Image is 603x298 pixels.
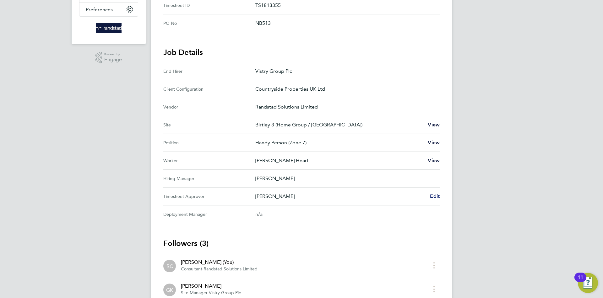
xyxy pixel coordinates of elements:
span: View [428,157,440,163]
div: Timesheet ID [163,2,255,9]
div: Timesheet Approver [163,193,255,200]
div: [PERSON_NAME] [181,282,241,290]
h3: Job Details [163,47,440,57]
div: Rebecca Cahill (You) [163,260,176,272]
p: [PERSON_NAME] [255,175,435,182]
span: · [208,290,209,295]
div: Deployment Manager [163,210,255,218]
p: Vistry Group Plc [255,67,435,75]
div: End Hirer [163,67,255,75]
span: Powered by [104,52,122,57]
p: Randstad Solutions Limited [255,103,435,111]
span: Consultant [181,266,202,272]
button: timesheet menu [428,284,440,294]
p: TS1813355 [255,2,435,9]
p: Handy Person (Zone 7) [255,139,423,146]
div: 11 [578,277,583,285]
a: Powered byEngage [95,52,122,64]
a: View [428,157,440,164]
button: Preferences [79,3,138,16]
span: Preferences [86,7,113,13]
span: RC [166,263,173,269]
a: View [428,139,440,146]
span: View [428,140,440,146]
p: Countryside Properties UK Ltd [255,85,435,93]
span: Edit [430,193,440,199]
span: · [202,266,204,272]
span: View [428,122,440,128]
a: View [428,121,440,129]
div: Position [163,139,255,146]
div: Vendor [163,103,255,111]
a: Go to home page [79,23,138,33]
p: Birtley 3 (Home Group / [GEOGRAPHIC_DATA]) [255,121,423,129]
button: timesheet menu [428,260,440,270]
h3: Followers (3) [163,238,440,248]
button: Open Resource Center, 11 new notifications [578,273,598,293]
span: Randstad Solutions Limited [204,266,258,272]
a: Edit [430,193,440,200]
div: Worker [163,157,255,164]
span: Engage [104,57,122,62]
p: [PERSON_NAME] [255,193,425,200]
span: Site Manager [181,290,208,295]
div: Grant Kirkham [163,284,176,296]
p: NB513 [255,19,435,27]
div: Hiring Manager [163,175,255,182]
div: Client Configuration [163,85,255,93]
span: GK [166,286,173,293]
img: randstad-logo-retina.png [96,23,122,33]
span: Vistry Group Plc [209,290,241,295]
div: n/a [255,210,430,218]
p: [PERSON_NAME] Heart [255,157,423,164]
div: PO No [163,19,255,27]
div: [PERSON_NAME] (You) [181,258,258,266]
div: Site [163,121,255,129]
